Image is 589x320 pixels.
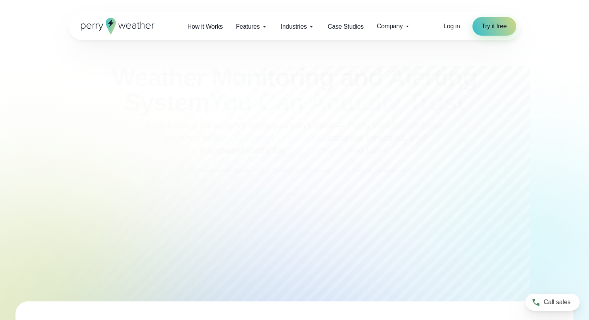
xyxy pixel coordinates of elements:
span: How it Works [187,22,223,31]
span: Log in [443,23,460,29]
a: Call sales [525,294,580,311]
span: Industries [281,22,307,31]
a: Try it free [472,17,516,36]
span: Call sales [544,298,570,307]
a: Log in [443,22,460,31]
span: Company [377,22,403,31]
a: Case Studies [321,19,370,34]
a: How it Works [181,19,230,34]
span: Features [236,22,260,31]
span: Try it free [482,22,507,31]
span: Case Studies [328,22,364,31]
